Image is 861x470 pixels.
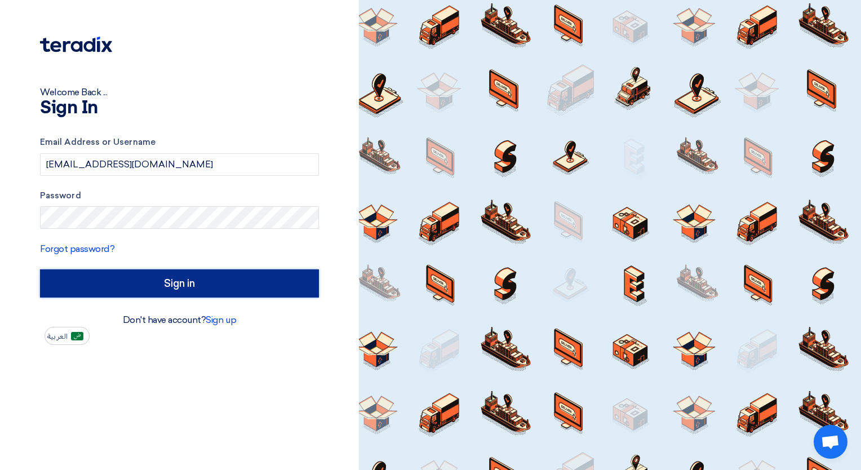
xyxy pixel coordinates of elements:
[71,332,83,340] img: ar-AR.png
[814,425,847,459] div: Open chat
[47,332,68,340] span: العربية
[40,153,319,176] input: Enter your business email or username
[206,314,236,325] a: Sign up
[40,99,319,117] h1: Sign In
[40,269,319,298] input: Sign in
[40,136,319,149] label: Email Address or Username
[40,243,114,254] a: Forgot password?
[40,37,112,52] img: Teradix logo
[40,86,319,99] div: Welcome Back ...
[40,313,319,327] div: Don't have account?
[40,189,319,202] label: Password
[45,327,90,345] button: العربية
